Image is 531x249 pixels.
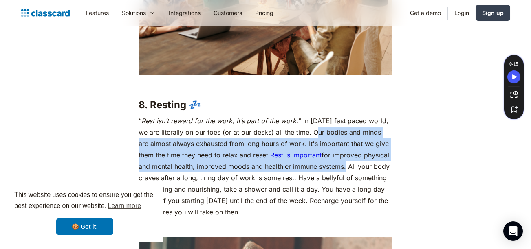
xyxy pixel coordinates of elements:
div: cookieconsent [7,182,163,242]
a: home [21,7,70,19]
a: learn more about cookies [106,200,142,212]
a: Integrations [162,4,207,22]
p: ‍ [139,79,392,91]
a: Get a demo [403,4,447,22]
a: Sign up [476,5,510,21]
em: Rest isn’t reward for the work, it’s part of the work. [141,117,298,125]
div: Solutions [122,9,146,17]
strong: 8. Resting 💤 [139,99,201,111]
a: Login [448,4,476,22]
div: Sign up [482,9,504,17]
span: This website uses cookies to ensure you get the best experience on our website. [14,190,155,212]
a: Rest is important [270,151,322,159]
a: dismiss cookie message [56,218,113,235]
a: Features [79,4,115,22]
a: Pricing [249,4,280,22]
a: Customers [207,4,249,22]
div: Solutions [115,4,162,22]
div: Open Intercom Messenger [503,221,523,241]
p: “ ” In [DATE] fast paced world, we are literally on our toes (or at our desks) all the time. Our ... [139,115,392,218]
p: ‍ [139,222,392,233]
